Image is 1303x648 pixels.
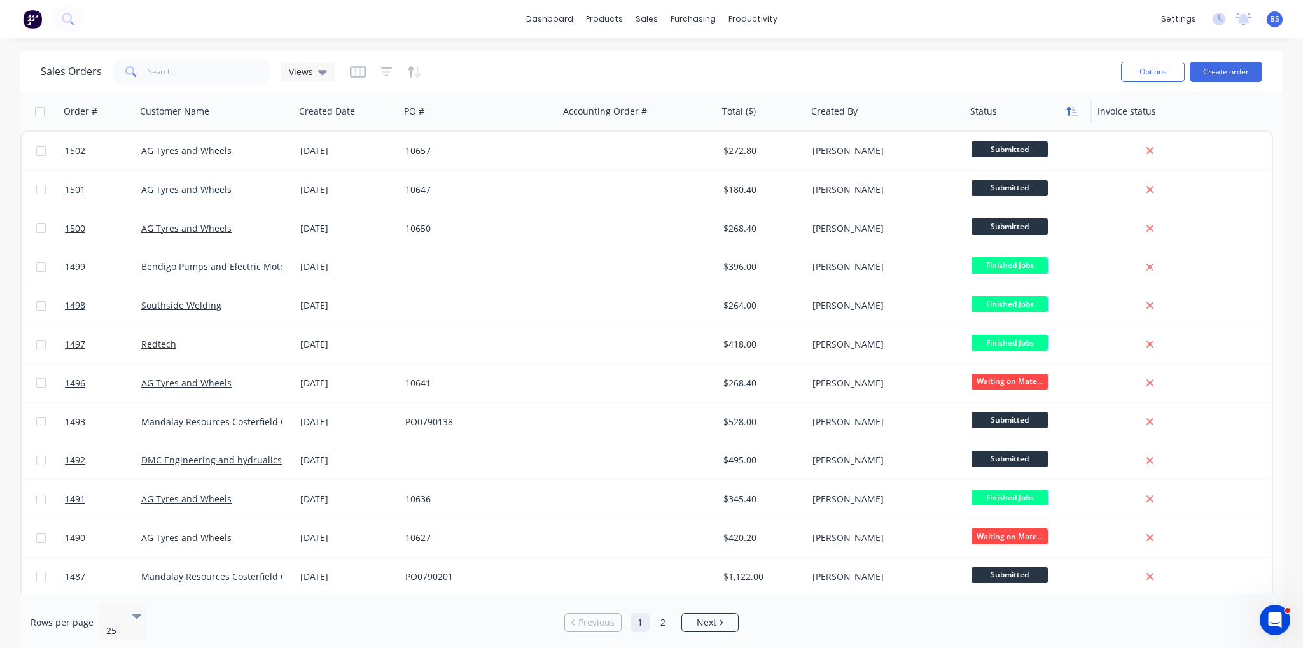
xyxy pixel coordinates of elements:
[629,10,664,29] div: sales
[972,567,1048,583] span: Submitted
[972,296,1048,312] span: Finished Jobs
[65,222,85,235] span: 1500
[404,105,424,118] div: PO #
[300,183,395,196] div: [DATE]
[405,532,547,544] div: 10627
[141,299,221,311] a: Southside Welding
[23,10,42,29] img: Factory
[65,403,141,441] a: 1493
[65,183,85,196] span: 1501
[812,260,954,273] div: [PERSON_NAME]
[812,416,954,428] div: [PERSON_NAME]
[65,364,141,402] a: 1496
[65,377,85,390] span: 1496
[300,377,395,390] div: [DATE]
[65,325,141,363] a: 1497
[65,454,85,467] span: 1492
[520,10,580,29] a: dashboard
[723,532,798,544] div: $420.20
[812,299,954,312] div: [PERSON_NAME]
[65,441,141,479] a: 1492
[299,105,355,118] div: Created Date
[723,377,798,390] div: $268.40
[580,10,629,29] div: products
[141,454,282,466] a: DMC Engineering and hydrualics
[300,222,395,235] div: [DATE]
[723,454,798,467] div: $495.00
[64,105,97,118] div: Order #
[812,570,954,583] div: [PERSON_NAME]
[723,222,798,235] div: $268.40
[41,66,102,78] h1: Sales Orders
[65,480,141,518] a: 1491
[300,260,395,273] div: [DATE]
[1260,605,1290,635] iframe: Intercom live chat
[300,144,395,157] div: [DATE]
[972,180,1048,196] span: Submitted
[697,616,716,629] span: Next
[812,454,954,467] div: [PERSON_NAME]
[811,105,858,118] div: Created By
[300,493,395,505] div: [DATE]
[405,222,547,235] div: 10650
[578,616,615,629] span: Previous
[1190,62,1262,82] button: Create order
[682,616,738,629] a: Next page
[65,519,141,557] a: 1490
[141,416,328,428] a: Mandalay Resources Costerfield Operations
[405,183,547,196] div: 10647
[141,532,232,544] a: AG Tyres and Wheels
[141,222,232,234] a: AG Tyres and Wheels
[1155,10,1202,29] div: settings
[300,454,395,467] div: [DATE]
[1097,105,1156,118] div: Invoice status
[972,335,1048,351] span: Finished Jobs
[141,144,232,157] a: AG Tyres and Wheels
[723,183,798,196] div: $180.40
[723,416,798,428] div: $528.00
[1121,62,1185,82] button: Options
[405,416,547,428] div: PO0790138
[723,299,798,312] div: $264.00
[723,144,798,157] div: $272.80
[559,613,744,632] ul: Pagination
[812,338,954,351] div: [PERSON_NAME]
[106,624,122,637] div: 25
[65,416,85,428] span: 1493
[141,338,176,350] a: Redtech
[563,105,647,118] div: Accounting Order #
[141,493,232,505] a: AG Tyres and Wheels
[405,377,547,390] div: 10641
[972,141,1048,157] span: Submitted
[1270,13,1279,25] span: BS
[300,416,395,428] div: [DATE]
[812,493,954,505] div: [PERSON_NAME]
[141,377,232,389] a: AG Tyres and Wheels
[405,570,547,583] div: PO0790201
[300,338,395,351] div: [DATE]
[972,374,1048,390] span: Waiting on Mate...
[723,570,798,583] div: $1,122.00
[300,570,395,583] div: [DATE]
[723,260,798,273] div: $396.00
[812,144,954,157] div: [PERSON_NAME]
[653,613,672,632] a: Page 2
[565,616,621,629] a: Previous page
[65,209,141,248] a: 1500
[141,183,232,195] a: AG Tyres and Wheels
[972,257,1048,273] span: Finished Jobs
[65,558,141,596] a: 1487
[65,260,85,273] span: 1499
[631,613,650,632] a: Page 1 is your current page
[664,10,722,29] div: purchasing
[289,65,313,78] span: Views
[972,412,1048,428] span: Submitted
[812,222,954,235] div: [PERSON_NAME]
[972,490,1048,505] span: Finished Jobs
[65,171,141,209] a: 1501
[65,286,141,325] a: 1498
[140,105,209,118] div: Customer Name
[65,144,85,157] span: 1502
[148,59,272,85] input: Search...
[722,105,756,118] div: Total ($)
